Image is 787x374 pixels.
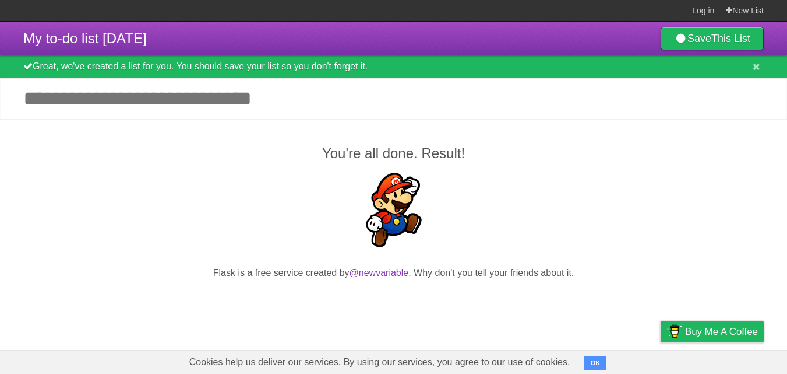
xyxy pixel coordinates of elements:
[23,266,764,280] p: Flask is a free service created by . Why don't you tell your friends about it.
[23,143,764,164] h2: You're all done. Result!
[23,30,147,46] span: My to-do list [DATE]
[666,321,682,341] img: Buy me a coffee
[178,351,582,374] span: Cookies help us deliver our services. By using our services, you agree to our use of cookies.
[661,27,764,50] a: SaveThis List
[357,173,431,247] img: Super Mario
[711,33,750,44] b: This List
[685,321,758,342] span: Buy me a coffee
[661,321,764,342] a: Buy me a coffee
[373,295,415,311] iframe: X Post Button
[584,356,607,370] button: OK
[350,268,409,278] a: @newvariable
